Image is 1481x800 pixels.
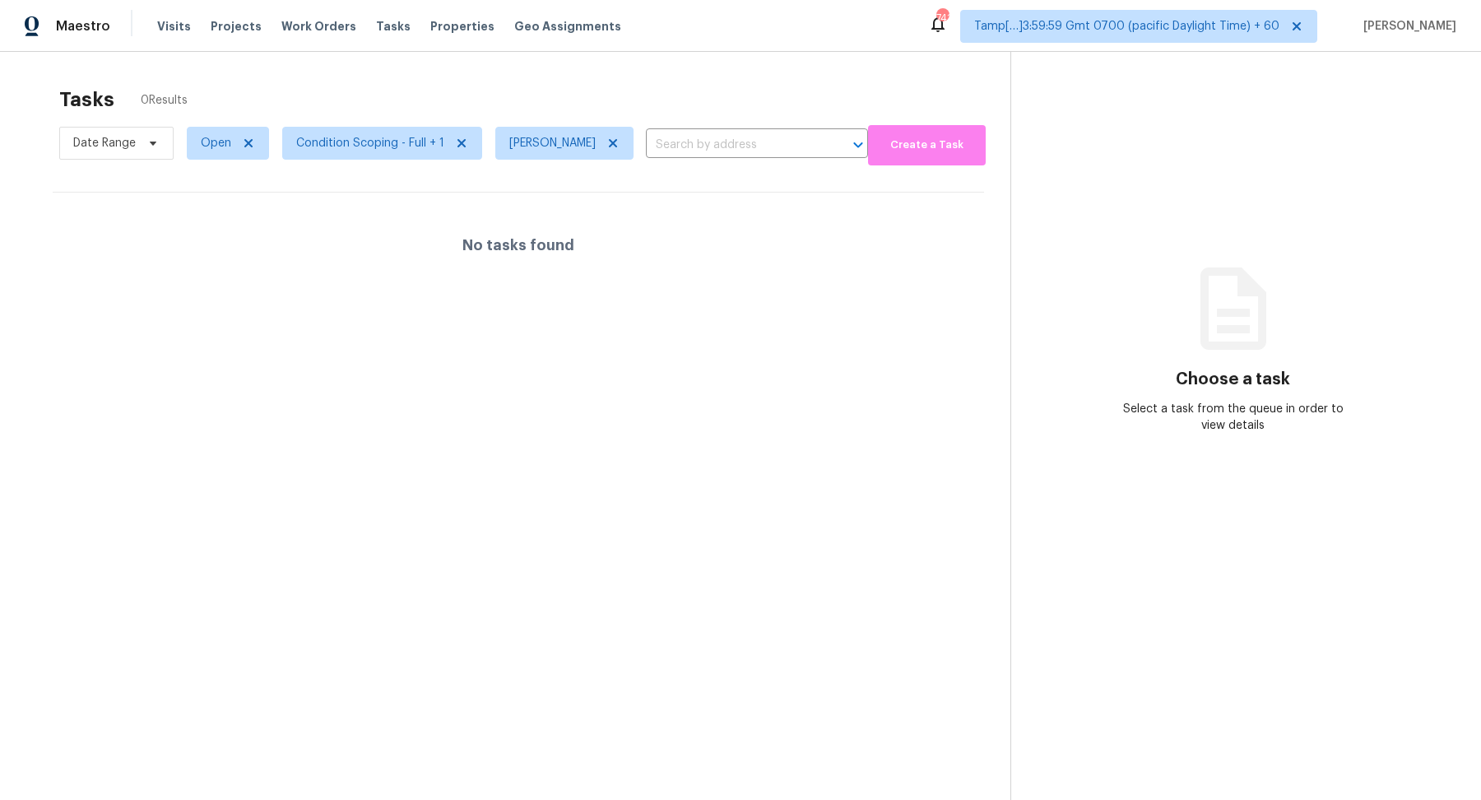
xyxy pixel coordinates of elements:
[1122,401,1344,434] div: Select a task from the queue in order to view details
[59,91,114,108] h2: Tasks
[56,18,110,35] span: Maestro
[1357,18,1456,35] span: [PERSON_NAME]
[376,21,411,32] span: Tasks
[514,18,621,35] span: Geo Assignments
[211,18,262,35] span: Projects
[646,133,822,158] input: Search by address
[281,18,356,35] span: Work Orders
[847,133,870,156] button: Open
[462,237,574,253] h4: No tasks found
[868,125,986,165] button: Create a Task
[73,135,136,151] span: Date Range
[430,18,494,35] span: Properties
[157,18,191,35] span: Visits
[876,136,977,155] span: Create a Task
[201,135,231,151] span: Open
[296,135,444,151] span: Condition Scoping - Full + 1
[974,18,1279,35] span: Tamp[…]3:59:59 Gmt 0700 (pacific Daylight Time) + 60
[141,92,188,109] span: 0 Results
[936,10,948,26] div: 741
[1176,371,1290,388] h3: Choose a task
[509,135,596,151] span: [PERSON_NAME]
